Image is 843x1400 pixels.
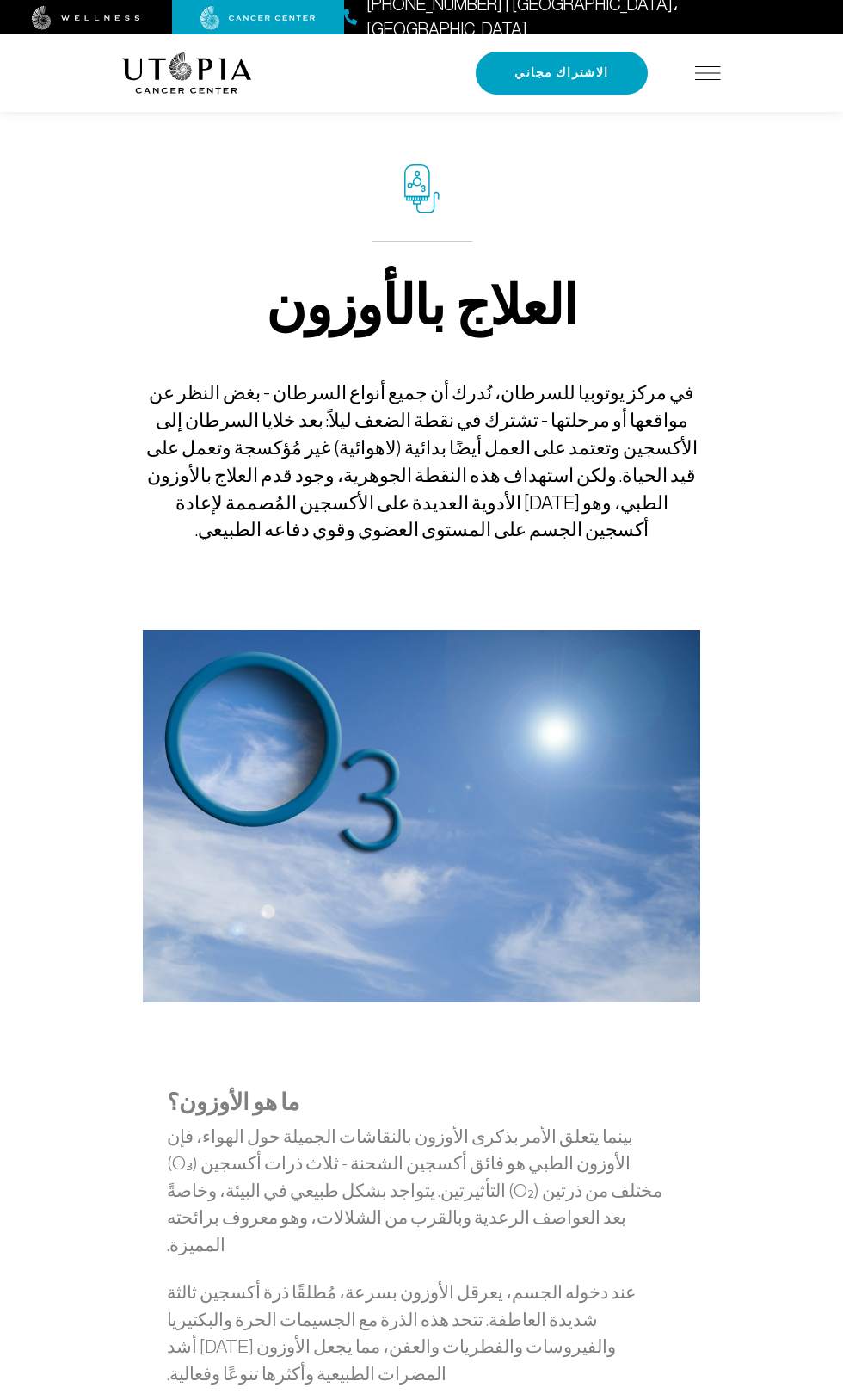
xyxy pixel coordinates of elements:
button: الاشتراك مجاني [476,52,648,95]
font: عند دخوله الجسم، يعرقل الأوزون بسرعة، مُطلقًا ذرة أكسجين ثالثة شديدة العاطفة. تتحد هذه الذرة مع ا... [167,1282,637,1384]
font: بينما يتعلق الأمر بذكرى الأوزون بالنقاشات الجميلة حول الهواء، فإن الأوزون الطبي هو فائق أكسجين ال... [167,1126,662,1255]
font: في مركز يوتوبيا للسرطان، نُدرك أن جميع أنواع السرطان - بغض النظر عن مواقعها أو مرحلتها - تشترك في... [146,382,698,540]
img: العلاج بالأوزون الوريدي [143,630,700,1002]
img: الشعار [122,52,252,94]
font: الاشتراك مجاني [514,65,608,80]
font: العلاج بالأوزون [266,283,577,338]
font: ما هو الأوزون؟ [167,1089,299,1116]
img: رمز [404,163,440,213]
img: أيقونة هامبرغر [695,66,721,80]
